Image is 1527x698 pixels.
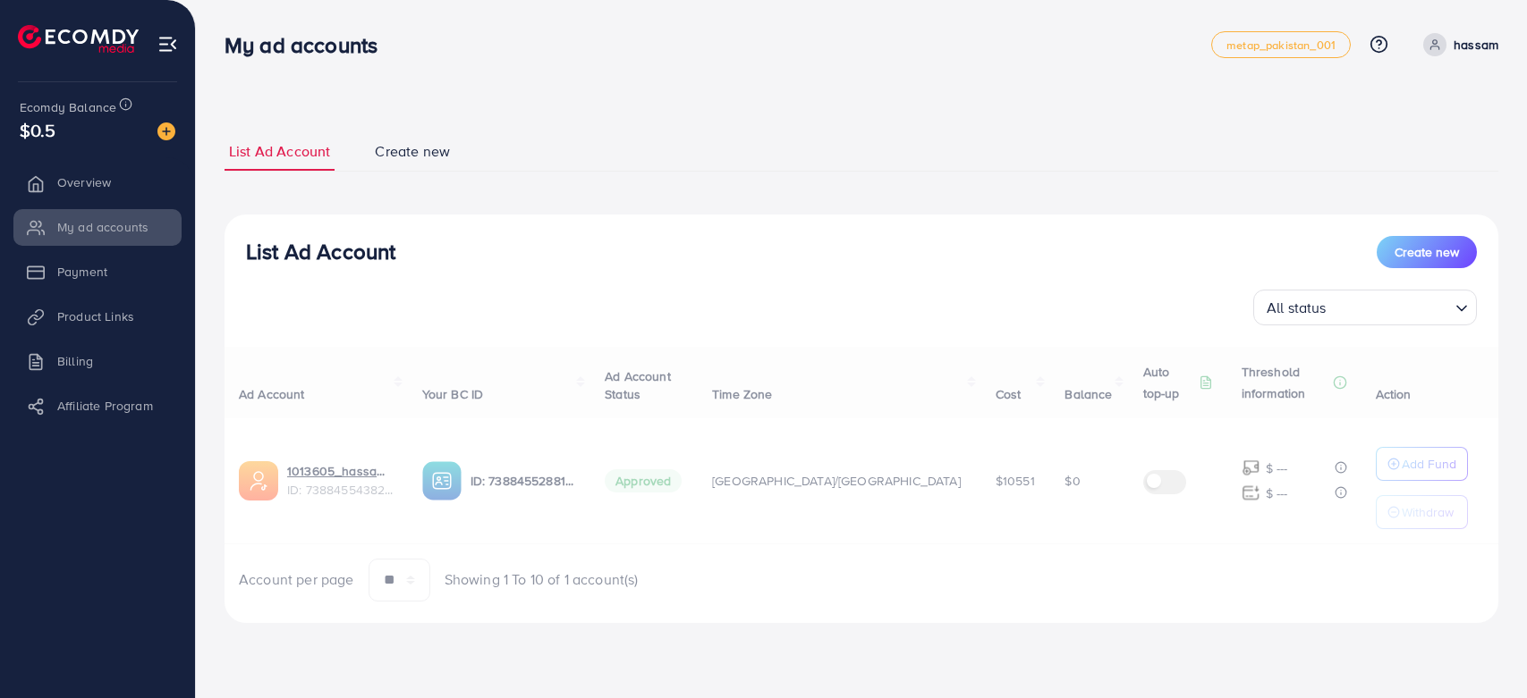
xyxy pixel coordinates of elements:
[1211,31,1351,58] a: metap_pakistan_001
[18,25,139,53] img: logo
[229,141,330,162] span: List Ad Account
[1253,290,1477,325] div: Search for option
[157,34,178,55] img: menu
[20,117,56,143] span: $0.5
[1377,236,1477,268] button: Create new
[225,32,392,58] h3: My ad accounts
[1395,243,1459,261] span: Create new
[1454,34,1498,55] p: hassam
[375,141,450,162] span: Create new
[1416,33,1498,56] a: hassam
[1263,295,1330,321] span: All status
[1332,291,1448,321] input: Search for option
[20,98,116,116] span: Ecomdy Balance
[246,239,395,265] h3: List Ad Account
[157,122,175,140] img: image
[1226,39,1336,51] span: metap_pakistan_001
